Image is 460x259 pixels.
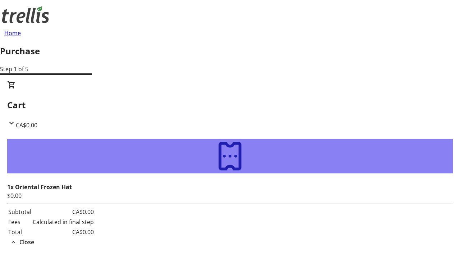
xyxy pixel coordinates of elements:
div: $0.00 [7,191,453,200]
span: CA$0.00 [16,121,37,129]
td: Calculated in final step [32,217,94,227]
button: Close [7,238,37,246]
td: Subtotal [8,207,32,217]
td: Fees [8,217,32,227]
h2: Cart [7,99,453,112]
div: CartCA$0.00 [7,129,453,247]
td: Total [8,227,32,237]
div: CartCA$0.00 [7,81,453,129]
td: CA$0.00 [32,227,94,237]
span: Close [19,238,34,246]
strong: 1x Oriental Frozen Hat [7,183,72,191]
td: CA$0.00 [32,207,94,217]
